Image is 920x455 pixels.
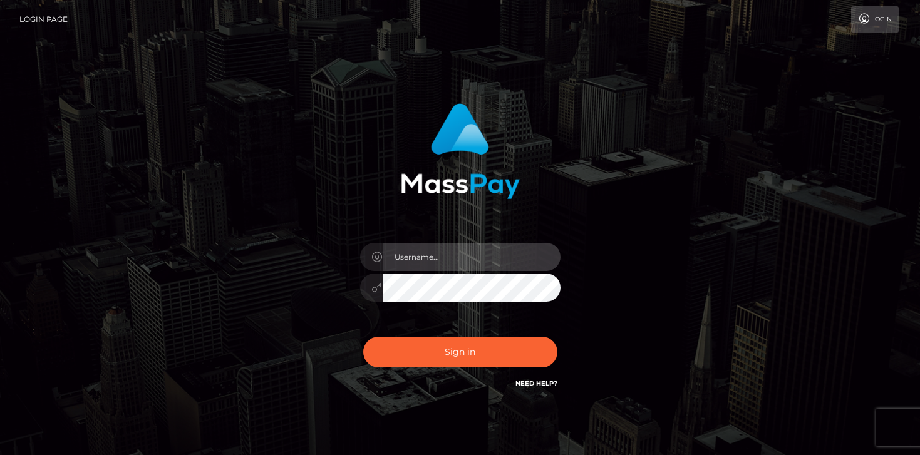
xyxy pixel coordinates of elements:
[383,243,561,271] input: Username...
[851,6,899,33] a: Login
[515,379,557,387] a: Need Help?
[363,337,557,367] button: Sign in
[401,103,520,199] img: MassPay Login
[19,6,68,33] a: Login Page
